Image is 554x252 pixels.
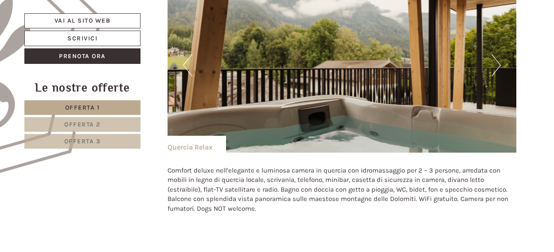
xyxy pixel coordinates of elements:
[24,48,140,64] a: Prenota ora
[64,121,101,128] span: Offerta 2
[13,26,139,33] div: Hotel B&B Feldmessner
[183,54,192,76] button: Previous
[24,31,140,46] a: Scrivici
[302,234,349,249] button: Invia
[64,138,101,145] span: Offerta 3
[13,43,139,49] small: 22:35
[168,136,226,153] div: Quercia Relax
[159,7,190,22] div: [DATE]
[7,24,144,51] div: Buon giorno, come possiamo aiutarla?
[168,166,517,213] p: Comfort deluxe nell’elegante e luminosa camera in quercia con idromassaggio per 2 – 3 persone, ar...
[24,13,140,28] a: Vai al sito web
[65,104,100,111] span: Offerta 1
[492,54,501,76] button: Next
[24,79,140,96] div: Le nostre offerte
